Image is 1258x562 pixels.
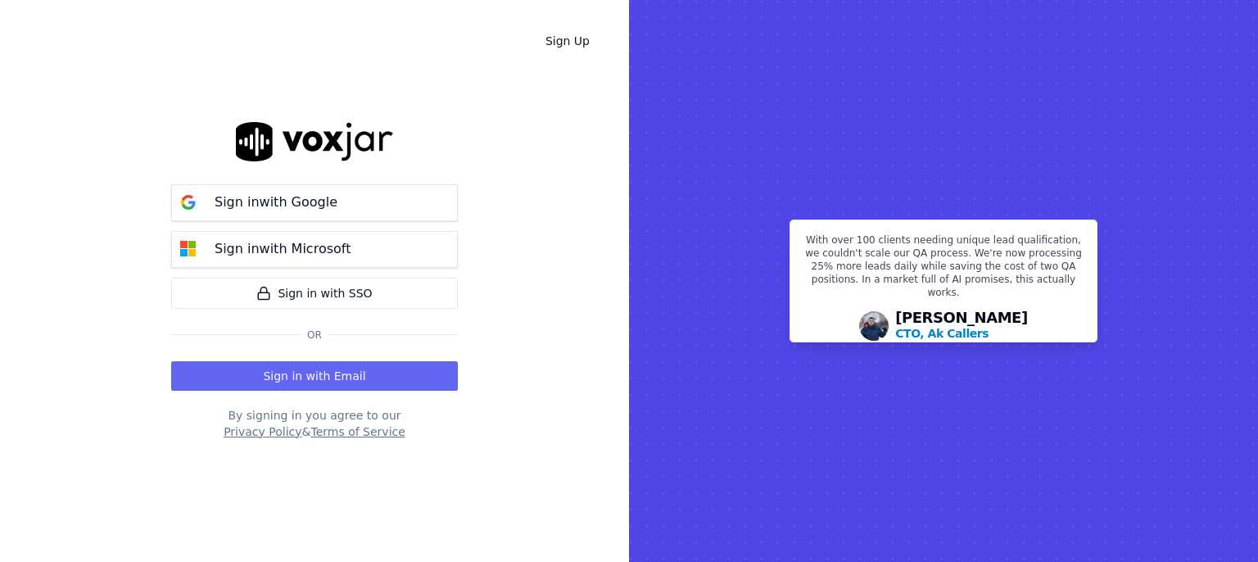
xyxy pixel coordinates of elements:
div: [PERSON_NAME] [895,310,1028,342]
button: Terms of Service [310,424,405,440]
img: logo [236,122,393,161]
span: Or [301,329,328,342]
div: By signing in you agree to our & [171,407,458,440]
img: Avatar [859,311,889,341]
p: Sign in with Google [215,193,337,212]
button: Sign in with Email [171,361,458,391]
a: Sign Up [532,26,603,56]
button: Sign inwith Microsoft [171,231,458,268]
p: CTO, Ak Callers [895,325,989,342]
p: With over 100 clients needing unique lead qualification, we couldn't scale our QA process. We're ... [800,233,1087,306]
button: Privacy Policy [224,424,301,440]
p: Sign in with Microsoft [215,239,351,259]
a: Sign in with SSO [171,278,458,309]
img: microsoft Sign in button [172,233,205,265]
img: google Sign in button [172,186,205,219]
button: Sign inwith Google [171,184,458,221]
